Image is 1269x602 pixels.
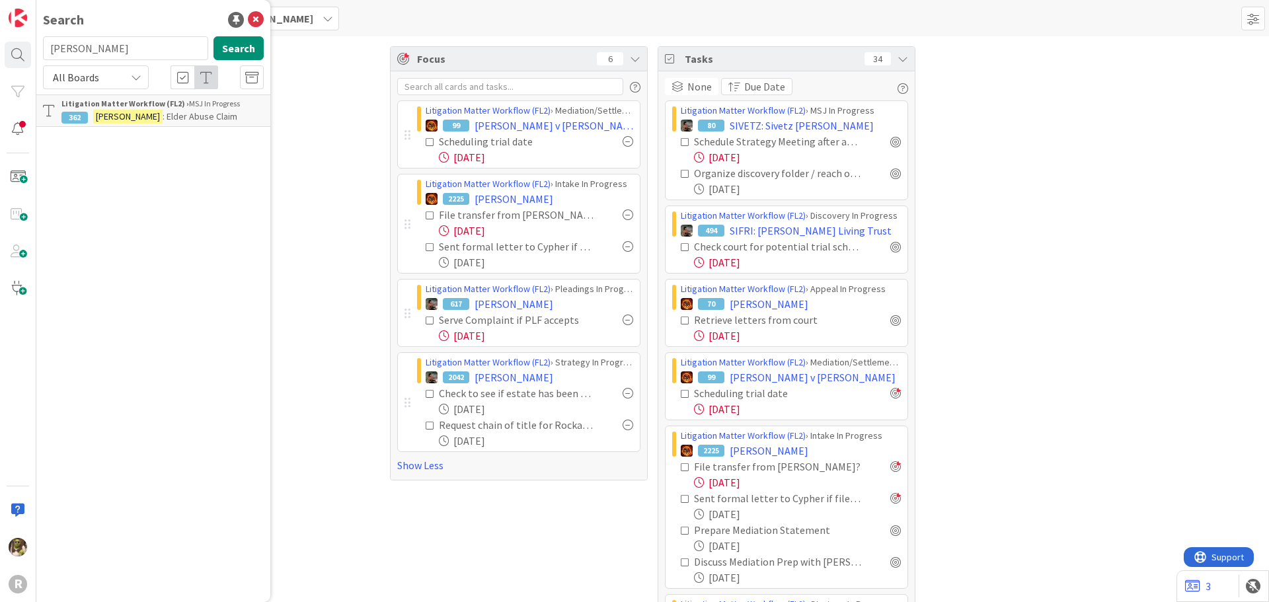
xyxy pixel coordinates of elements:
[694,328,901,344] div: [DATE]
[681,371,693,383] img: TR
[443,298,469,310] div: 617
[475,118,633,133] span: [PERSON_NAME] v [PERSON_NAME]
[475,191,553,207] span: [PERSON_NAME]
[163,110,237,122] span: : Elder Abuse Claim
[439,385,594,401] div: Check to see if estate has been opened for either parent
[730,223,892,239] span: SIFRI: [PERSON_NAME] Living Trust
[681,209,901,223] div: › Discovery In Progress
[439,312,594,328] div: Serve Complaint if PLF accepts
[694,401,901,417] div: [DATE]
[681,356,806,368] a: Litigation Matter Workflow (FL2)
[36,94,270,127] a: Litigation Matter Workflow (FL2) ›MSJ In Progress362[PERSON_NAME]: Elder Abuse Claim
[426,356,551,368] a: Litigation Matter Workflow (FL2)
[53,71,99,84] span: All Boards
[698,120,724,132] div: 80
[730,369,896,385] span: [PERSON_NAME] v [PERSON_NAME]
[213,36,264,60] button: Search
[43,36,208,60] input: Search for title...
[439,433,633,449] div: [DATE]
[597,52,623,65] div: 6
[439,328,633,344] div: [DATE]
[439,254,633,270] div: [DATE]
[865,52,891,65] div: 34
[694,554,861,570] div: Discuss Mediation Prep with [PERSON_NAME]
[426,104,551,116] a: Litigation Matter Workflow (FL2)
[694,181,901,197] div: [DATE]
[681,104,806,116] a: Litigation Matter Workflow (FL2)
[426,298,438,310] img: MW
[439,207,594,223] div: File transfer from [PERSON_NAME]?
[439,133,574,149] div: Scheduling trial date
[694,570,901,585] div: [DATE]
[475,296,553,312] span: [PERSON_NAME]
[443,193,469,205] div: 2225
[744,79,785,94] span: Due Date
[61,98,189,108] b: Litigation Matter Workflow (FL2) ›
[426,177,633,191] div: › Intake In Progress
[61,112,88,124] div: 362
[61,98,264,110] div: MSJ In Progress
[681,104,901,118] div: › MSJ In Progress
[439,417,594,433] div: Request chain of title for Rockaway (mom) and [PERSON_NAME] (dad) - use property tax ID
[233,11,313,26] span: [PERSON_NAME]
[9,9,27,27] img: Visit kanbanzone.com
[694,133,861,149] div: Schedule Strategy Meeting after amendment is received
[681,282,901,296] div: › Appeal In Progress
[439,401,633,417] div: [DATE]
[439,149,633,165] div: [DATE]
[417,51,586,67] span: Focus
[730,296,808,312] span: [PERSON_NAME]
[698,225,724,237] div: 494
[698,298,724,310] div: 70
[9,538,27,556] img: DG
[475,369,553,385] span: [PERSON_NAME]
[681,298,693,310] img: TR
[426,178,551,190] a: Litigation Matter Workflow (FL2)
[698,445,724,457] div: 2225
[426,193,438,205] img: TR
[426,356,633,369] div: › Strategy In Progress
[694,149,901,165] div: [DATE]
[43,10,84,30] div: Search
[426,104,633,118] div: › Mediation/Settlement in Progress
[439,239,594,254] div: Sent formal letter to Cypher if file still not received
[681,209,806,221] a: Litigation Matter Workflow (FL2)
[694,490,861,506] div: Sent formal letter to Cypher if file still not received
[443,371,469,383] div: 2042
[694,506,901,522] div: [DATE]
[698,371,724,383] div: 99
[694,254,901,270] div: [DATE]
[694,312,849,328] div: Retrieve letters from court
[9,575,27,593] div: R
[730,443,808,459] span: [PERSON_NAME]
[681,430,806,441] a: Litigation Matter Workflow (FL2)
[426,120,438,132] img: TR
[426,282,633,296] div: › Pleadings In Progress
[28,2,60,18] span: Support
[681,283,806,295] a: Litigation Matter Workflow (FL2)
[721,78,792,95] button: Due Date
[685,51,858,67] span: Tasks
[694,239,861,254] div: Check court for potential trial schedule
[397,78,623,95] input: Search all cards and tasks...
[687,79,712,94] span: None
[681,445,693,457] img: TR
[93,110,163,124] mark: [PERSON_NAME]
[443,120,469,132] div: 99
[439,223,633,239] div: [DATE]
[426,283,551,295] a: Litigation Matter Workflow (FL2)
[681,356,901,369] div: › Mediation/Settlement in Progress
[694,474,901,490] div: [DATE]
[681,225,693,237] img: MW
[730,118,874,133] span: SIVETZ: Sivetz [PERSON_NAME]
[694,459,861,474] div: File transfer from [PERSON_NAME]?
[681,120,693,132] img: MW
[681,429,901,443] div: › Intake In Progress
[694,165,861,181] div: Organize discovery folder / reach out to court reporter re transcripts
[694,385,833,401] div: Scheduling trial date
[694,522,855,538] div: Prepare Mediation Statement
[694,538,901,554] div: [DATE]
[426,371,438,383] img: MW
[397,457,640,473] a: Show Less
[1185,578,1211,594] a: 3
